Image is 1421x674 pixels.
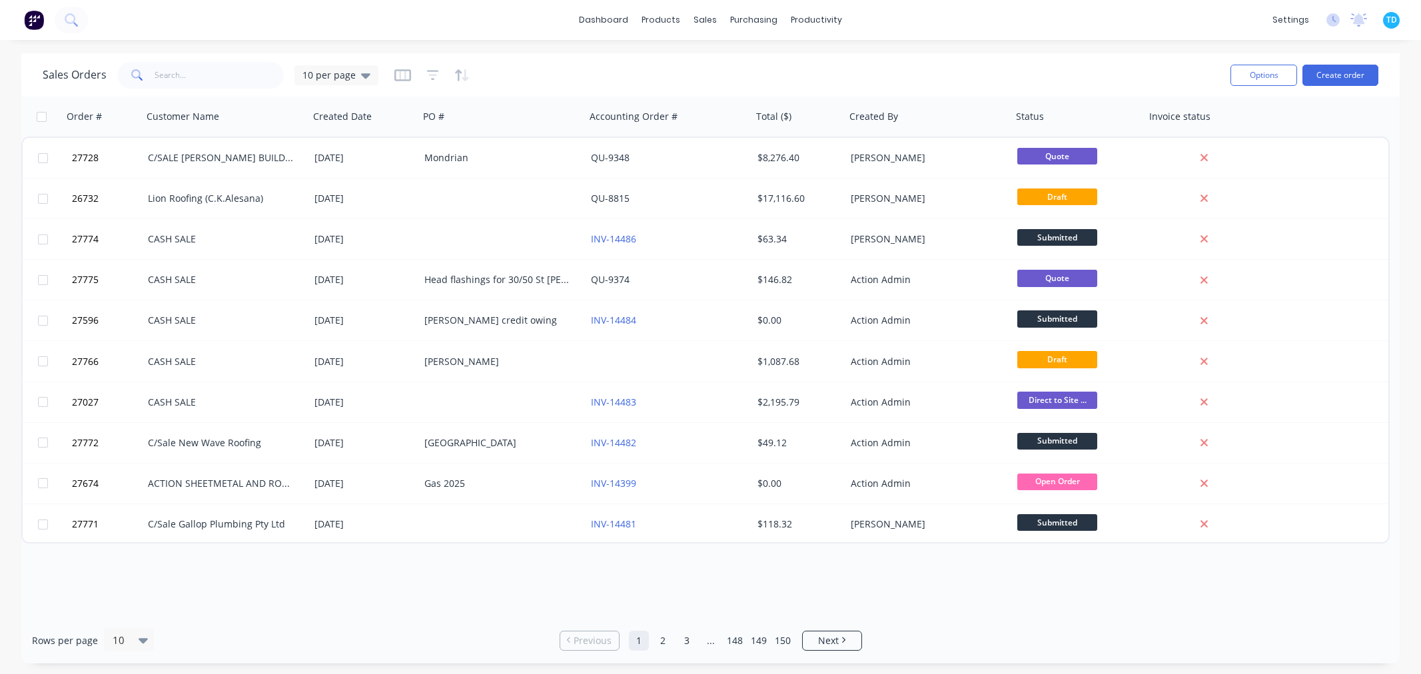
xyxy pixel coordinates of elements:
[1017,392,1097,408] span: Direct to Site ...
[72,517,99,531] span: 27771
[1016,110,1044,123] div: Status
[784,10,849,30] div: productivity
[653,631,673,651] a: Page 2
[591,192,630,204] a: QU-8815
[314,314,414,327] div: [DATE]
[851,517,999,531] div: [PERSON_NAME]
[635,10,687,30] div: products
[757,232,836,246] div: $63.34
[849,110,898,123] div: Created By
[68,260,148,300] button: 27775
[851,314,999,327] div: Action Admin
[68,178,148,218] button: 26732
[757,355,836,368] div: $1,087.68
[147,110,219,123] div: Customer Name
[1017,310,1097,327] span: Submitted
[148,477,296,490] div: ACTION SHEETMETAL AND ROOFING
[68,138,148,178] button: 27728
[701,631,721,651] a: Jump forward
[148,517,296,531] div: C/Sale Gallop Plumbing Pty Ltd
[591,151,630,164] a: QU-9348
[68,464,148,504] button: 27674
[723,10,784,30] div: purchasing
[148,192,296,205] div: Lion Roofing (C.K.Alesana)
[629,631,649,651] a: Page 1 is your current page
[1302,65,1378,86] button: Create order
[851,355,999,368] div: Action Admin
[1017,188,1097,205] span: Draft
[851,273,999,286] div: Action Admin
[851,436,999,450] div: Action Admin
[591,232,636,245] a: INV-14486
[591,396,636,408] a: INV-14483
[68,504,148,544] button: 27771
[314,355,414,368] div: [DATE]
[424,273,572,286] div: Head flashings for 30/50 St [PERSON_NAME]’s Benowa
[757,151,836,165] div: $8,276.40
[757,314,836,327] div: $0.00
[591,314,636,326] a: INV-14484
[757,396,836,409] div: $2,195.79
[1266,10,1316,30] div: settings
[591,273,630,286] a: QU-9374
[756,110,791,123] div: Total ($)
[687,10,723,30] div: sales
[1017,148,1097,165] span: Quote
[24,10,44,30] img: Factory
[572,10,635,30] a: dashboard
[677,631,697,651] a: Page 3
[314,436,414,450] div: [DATE]
[314,517,414,531] div: [DATE]
[155,62,284,89] input: Search...
[314,192,414,205] div: [DATE]
[851,151,999,165] div: [PERSON_NAME]
[424,151,572,165] div: Mondrian
[72,314,99,327] span: 27596
[72,273,99,286] span: 27775
[148,151,296,165] div: C/SALE [PERSON_NAME] BUILDERS
[314,477,414,490] div: [DATE]
[851,232,999,246] div: [PERSON_NAME]
[67,110,102,123] div: Order #
[148,314,296,327] div: CASH SALE
[313,110,372,123] div: Created Date
[1017,270,1097,286] span: Quote
[1386,14,1397,26] span: TD
[68,382,148,422] button: 27027
[68,300,148,340] button: 27596
[1017,514,1097,531] span: Submitted
[72,436,99,450] span: 27772
[68,219,148,259] button: 27774
[68,342,148,382] button: 27766
[72,151,99,165] span: 27728
[554,631,867,651] ul: Pagination
[72,396,99,409] span: 27027
[560,634,619,647] a: Previous page
[749,631,769,651] a: Page 149
[757,192,836,205] div: $17,116.60
[423,110,444,123] div: PO #
[803,634,861,647] a: Next page
[757,477,836,490] div: $0.00
[757,436,836,450] div: $49.12
[314,273,414,286] div: [DATE]
[32,634,98,647] span: Rows per page
[1017,229,1097,246] span: Submitted
[591,517,636,530] a: INV-14481
[1017,351,1097,368] span: Draft
[72,355,99,368] span: 27766
[72,232,99,246] span: 27774
[148,232,296,246] div: CASH SALE
[302,68,356,82] span: 10 per page
[314,396,414,409] div: [DATE]
[68,423,148,463] button: 27772
[851,192,999,205] div: [PERSON_NAME]
[424,477,572,490] div: Gas 2025
[424,436,572,450] div: [GEOGRAPHIC_DATA]
[1149,110,1210,123] div: Invoice status
[574,634,612,647] span: Previous
[424,314,572,327] div: [PERSON_NAME] credit owing
[591,477,636,490] a: INV-14399
[757,517,836,531] div: $118.32
[43,69,107,81] h1: Sales Orders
